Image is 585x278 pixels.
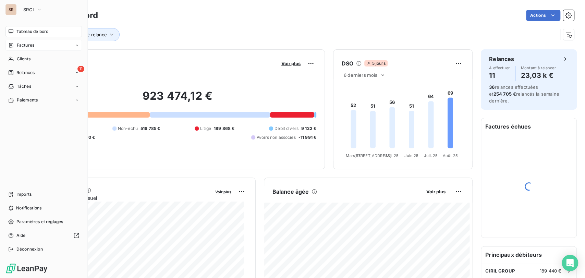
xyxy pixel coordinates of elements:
span: Montant à relancer [521,66,556,70]
span: Relances [16,70,35,76]
span: relances effectuées et relancés la semaine dernière. [489,84,559,104]
span: Tâches [17,83,31,89]
h2: 923 474,12 € [39,89,316,110]
span: 516 785 € [141,125,160,132]
span: Litige [200,125,211,132]
button: Voir plus [213,189,233,195]
button: Voir plus [424,189,448,195]
span: 11 [77,66,84,72]
a: Imports [5,189,82,200]
a: Paramètres et réglages [5,216,82,227]
h6: DSO [342,59,353,68]
tspan: Mai 25 [386,153,399,158]
span: 36 [489,84,495,90]
span: Voir plus [426,189,446,194]
span: 5 jours [364,60,387,67]
span: Voir plus [215,190,231,194]
span: Tableau de bord [16,28,48,35]
span: Aide [16,232,26,239]
span: Paramètres et réglages [16,219,63,225]
h4: 11 [489,70,510,81]
span: 9 122 € [301,125,316,132]
span: Factures [17,42,34,48]
span: 254 705 € [493,91,516,97]
span: Imports [16,191,32,197]
span: Chiffre d'affaires mensuel [39,194,210,202]
span: Débit divers [275,125,298,132]
span: CIRIL GROUP [485,268,515,274]
button: Actions [526,10,560,21]
tspan: Juin 25 [404,153,418,158]
a: Clients [5,53,82,64]
a: Tableau de bord [5,26,82,37]
button: Plan de relance [64,28,120,41]
span: 6 derniers mois [344,72,377,78]
span: 189 440 € [540,268,561,274]
tspan: [STREET_ADDRESS] [354,153,391,158]
h6: Factures échues [481,118,576,135]
span: Plan de relance [74,32,107,37]
span: À effectuer [489,66,510,70]
span: Non-échu [118,125,138,132]
h4: 23,03 k € [521,70,556,81]
a: Tâches [5,81,82,92]
span: Déconnexion [16,246,43,252]
span: Voir plus [281,61,301,66]
tspan: Juil. 25 [424,153,438,158]
span: Clients [17,56,31,62]
span: Notifications [16,205,41,211]
span: SRCI [23,7,34,12]
div: SR [5,4,16,15]
button: Voir plus [279,60,303,67]
tspan: Mars 25 [346,153,361,158]
a: Paiements [5,95,82,106]
a: 11Relances [5,67,82,78]
h6: Relances [489,55,514,63]
img: Logo LeanPay [5,263,48,274]
h6: Principaux débiteurs [481,246,576,263]
a: Aide [5,230,82,241]
div: Open Intercom Messenger [562,255,578,271]
h6: Balance âgée [272,188,309,196]
span: Paiements [17,97,38,103]
span: Avoirs non associés [257,134,296,141]
a: Factures [5,40,82,51]
tspan: Août 25 [443,153,458,158]
span: 189 868 € [214,125,234,132]
span: -11 991 € [298,134,316,141]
